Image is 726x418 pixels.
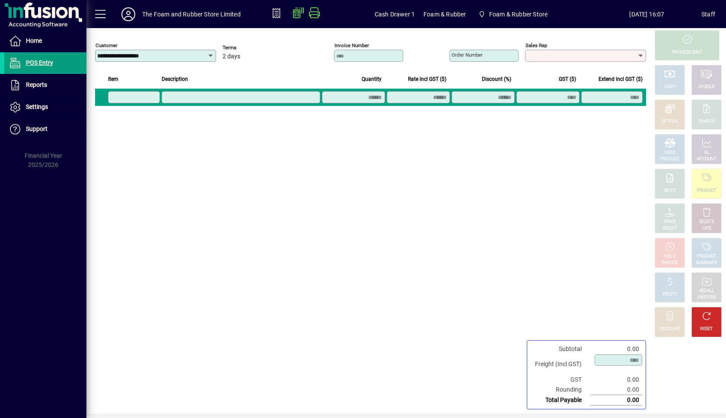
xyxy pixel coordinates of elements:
div: GL [704,150,710,156]
span: Rate incl GST ($) [408,74,446,84]
a: Reports [4,74,86,96]
span: POS Entry [26,59,53,66]
mat-label: Sales rep [525,42,547,48]
div: The Foam and Rubber Store Limited [142,7,241,21]
td: 0.00 [590,344,642,354]
div: CASH [664,84,675,90]
span: Support [26,125,48,132]
div: DISCOUNT [659,326,680,332]
div: PRICE [664,219,676,225]
div: SUMMARY [696,260,717,266]
a: Support [4,118,86,140]
mat-label: Invoice number [334,42,369,48]
div: CHARGE [698,118,715,125]
div: INVOICES [697,294,716,301]
div: PRODUCT [697,253,716,260]
mat-label: Order number [452,52,483,58]
mat-label: Customer [96,42,118,48]
td: 0.00 [590,395,642,405]
span: Cash Drawer 1 [375,7,415,21]
span: Foam & Rubber [423,7,466,21]
div: INVOICE [662,260,678,266]
div: Staff [701,7,715,21]
div: PROFIT [662,291,677,298]
div: ACCOUNT [697,156,716,163]
div: SELECT [662,225,678,232]
div: NOTE [664,188,675,194]
span: Discount (%) [482,74,511,84]
span: Foam & Rubber Store [474,6,551,22]
span: Home [26,37,42,44]
td: 0.00 [590,375,642,385]
div: RECALL [699,288,714,294]
span: Settings [26,103,48,110]
div: PRODUCT [697,188,716,194]
td: 0.00 [590,385,642,395]
div: PROCESS SALE [672,49,702,56]
td: Freight (Incl GST) [531,354,590,375]
div: EFTPOS [662,118,678,125]
td: Total Payable [531,395,590,405]
td: GST [531,375,590,385]
span: Description [162,74,188,84]
div: RESET [700,326,713,332]
span: Foam & Rubber Store [489,7,548,21]
td: Subtotal [531,344,590,354]
span: Item [108,74,118,84]
div: MISC [665,150,675,156]
div: PRODUCT [660,156,679,163]
span: [DATE] 16:07 [592,7,701,21]
a: Settings [4,96,86,118]
span: GST ($) [559,74,576,84]
td: Rounding [531,385,590,395]
div: LINE [702,225,711,232]
span: 2 days [223,53,240,60]
div: DELETE [699,219,714,225]
span: Quantity [362,74,382,84]
span: Reports [26,81,47,88]
a: Home [4,30,86,52]
span: Terms [223,45,274,51]
span: Extend incl GST ($) [599,74,643,84]
button: Profile [115,6,142,22]
div: HOLD [664,253,675,260]
div: CHEQUE [698,84,715,90]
